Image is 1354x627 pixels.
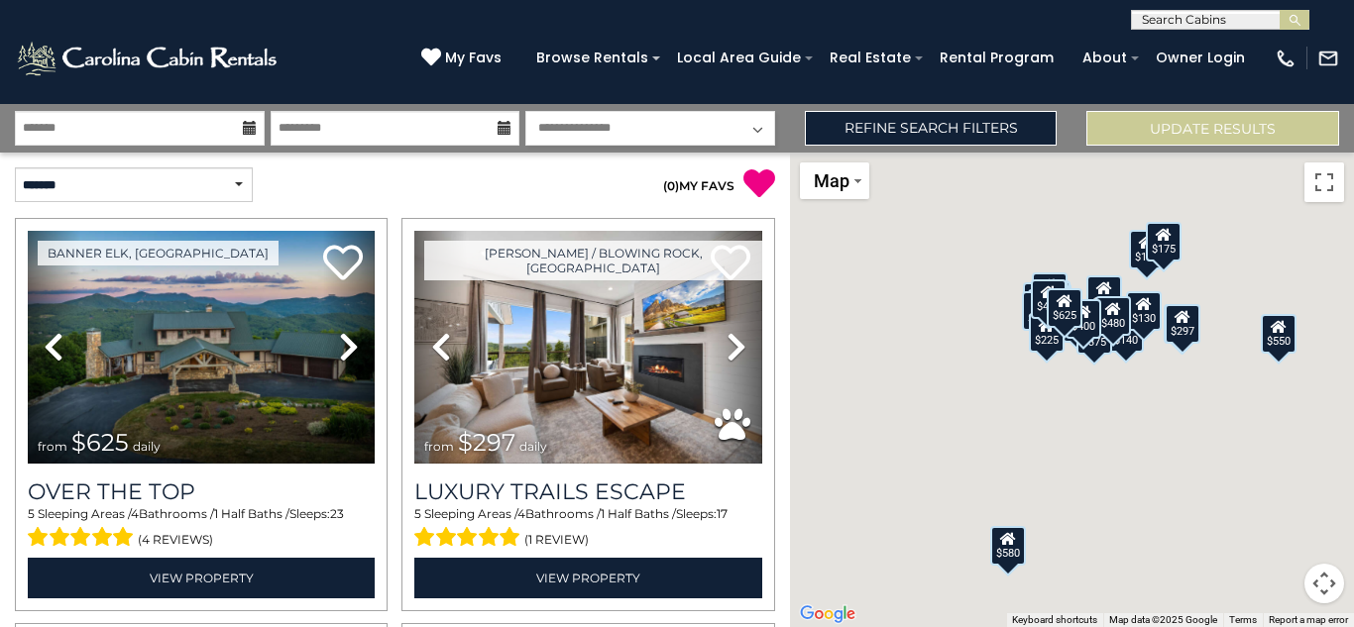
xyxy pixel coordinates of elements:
[28,231,375,464] img: thumbnail_167153549.jpeg
[421,48,507,69] a: My Favs
[1261,313,1297,353] div: $550
[214,506,289,521] span: 1 Half Baths /
[458,428,515,457] span: $297
[445,48,502,68] span: My Favs
[667,178,675,193] span: 0
[663,178,679,193] span: ( )
[424,439,454,454] span: from
[795,601,860,627] a: Open this area in Google Maps (opens a new window)
[526,43,658,73] a: Browse Rentals
[1023,290,1059,330] div: $230
[414,505,761,553] div: Sleeping Areas / Bathrooms / Sleeps:
[663,178,734,193] a: (0)MY FAVS
[1269,614,1348,625] a: Report a map error
[1072,43,1137,73] a: About
[323,243,363,285] a: Add to favorites
[517,506,525,521] span: 4
[138,527,213,553] span: (4 reviews)
[28,558,375,598] a: View Property
[820,43,921,73] a: Real Estate
[524,527,589,553] span: (1 review)
[38,241,279,265] a: Banner Elk, [GEOGRAPHIC_DATA]
[1095,295,1131,335] div: $480
[1146,43,1255,73] a: Owner Login
[1304,162,1344,202] button: Toggle fullscreen view
[667,43,811,73] a: Local Area Guide
[1077,314,1113,354] div: $375
[414,558,761,598] a: View Property
[28,506,35,521] span: 5
[1032,271,1068,311] div: $125
[15,39,282,78] img: White-1-2.png
[414,506,421,521] span: 5
[424,241,761,280] a: [PERSON_NAME] / Blowing Rock, [GEOGRAPHIC_DATA]
[814,170,849,191] span: Map
[28,478,375,505] a: Over The Top
[601,506,676,521] span: 1 Half Baths /
[1304,564,1344,603] button: Map camera controls
[1108,312,1144,352] div: $140
[1275,48,1297,69] img: phone-regular-white.png
[1126,291,1162,331] div: $130
[131,506,139,521] span: 4
[1166,304,1201,344] div: $297
[414,478,761,505] a: Luxury Trails Escape
[795,601,860,627] img: Google
[28,505,375,553] div: Sleeping Areas / Bathrooms / Sleeps:
[1086,111,1339,146] button: Update Results
[38,439,67,454] span: from
[1030,313,1066,353] div: $225
[1031,278,1067,318] div: $425
[414,231,761,464] img: thumbnail_168695581.jpeg
[991,525,1027,565] div: $580
[330,506,344,521] span: 23
[519,439,547,454] span: daily
[1229,614,1257,625] a: Terms
[1067,298,1102,338] div: $400
[930,43,1064,73] a: Rental Program
[1109,614,1217,625] span: Map data ©2025 Google
[1147,221,1183,261] div: $175
[717,506,728,521] span: 17
[71,428,129,457] span: $625
[133,439,161,454] span: daily
[1047,288,1082,328] div: $625
[1129,230,1165,269] div: $175
[1086,275,1122,315] div: $349
[1012,613,1097,627] button: Keyboard shortcuts
[805,111,1058,146] a: Refine Search Filters
[1317,48,1339,69] img: mail-regular-white.png
[800,162,869,199] button: Change map style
